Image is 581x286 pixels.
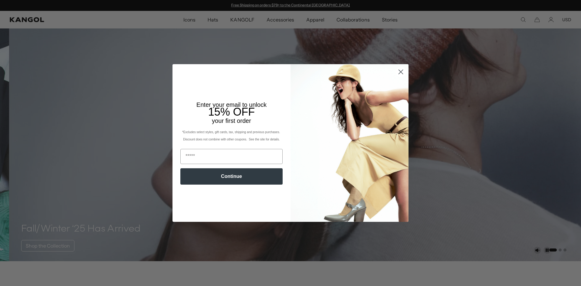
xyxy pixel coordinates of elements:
[182,130,281,141] span: *Excludes select styles, gift cards, tax, shipping and previous purchases. Discount does not comb...
[196,101,267,108] span: Enter your email to unlock
[212,117,251,124] span: your first order
[180,168,283,185] button: Continue
[208,106,255,118] span: 15% OFF
[396,67,406,77] button: Close dialog
[180,149,283,164] input: Email
[290,64,409,222] img: 93be19ad-e773-4382-80b9-c9d740c9197f.jpeg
